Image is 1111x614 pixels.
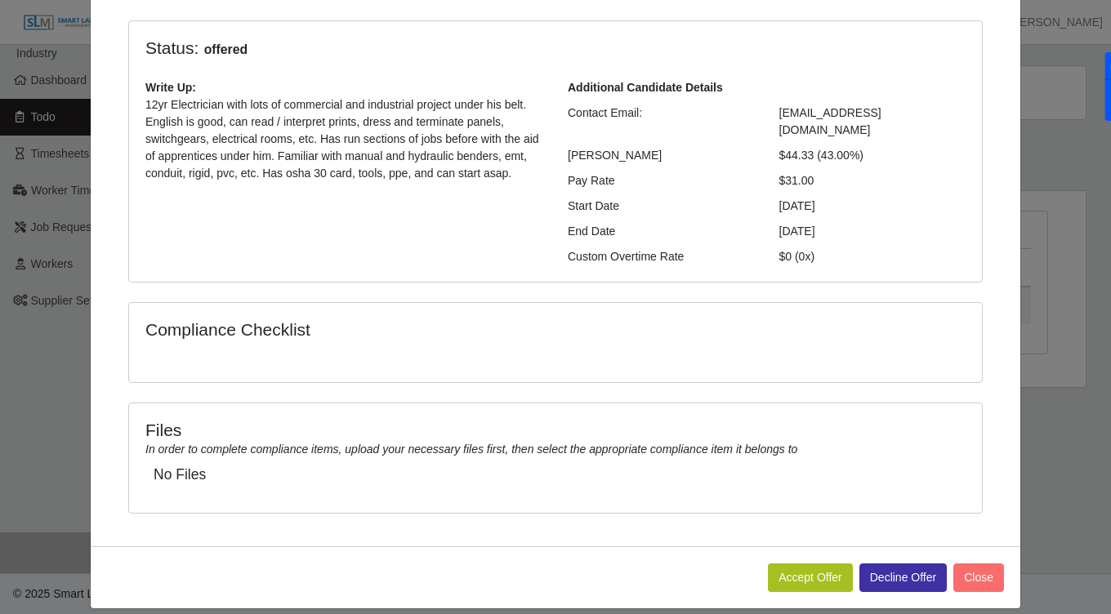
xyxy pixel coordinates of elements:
[145,38,755,60] h4: Status:
[145,319,684,340] h4: Compliance Checklist
[768,563,853,592] button: Accept Offer
[145,81,196,94] b: Write Up:
[779,106,881,136] span: [EMAIL_ADDRESS][DOMAIN_NAME]
[859,563,947,592] button: Decline Offer
[145,420,966,440] h4: Files
[767,172,979,189] div: $31.00
[555,248,767,265] div: Custom Overtime Rate
[555,172,767,189] div: Pay Rate
[953,563,1004,592] button: Close
[145,96,543,182] p: 12yr Electrician with lots of commercial and industrial project under his belt. English is good, ...
[555,198,767,215] div: Start Date
[555,223,767,240] div: End Date
[555,147,767,164] div: [PERSON_NAME]
[555,105,767,139] div: Contact Email:
[145,443,797,456] i: In order to complete compliance items, upload your necessary files first, then select the appropr...
[779,250,815,263] span: $0 (0x)
[767,147,979,164] div: $44.33 (43.00%)
[154,466,957,483] h5: No Files
[199,40,252,60] span: offered
[767,198,979,215] div: [DATE]
[568,81,723,94] b: Additional Candidate Details
[779,225,815,238] span: [DATE]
